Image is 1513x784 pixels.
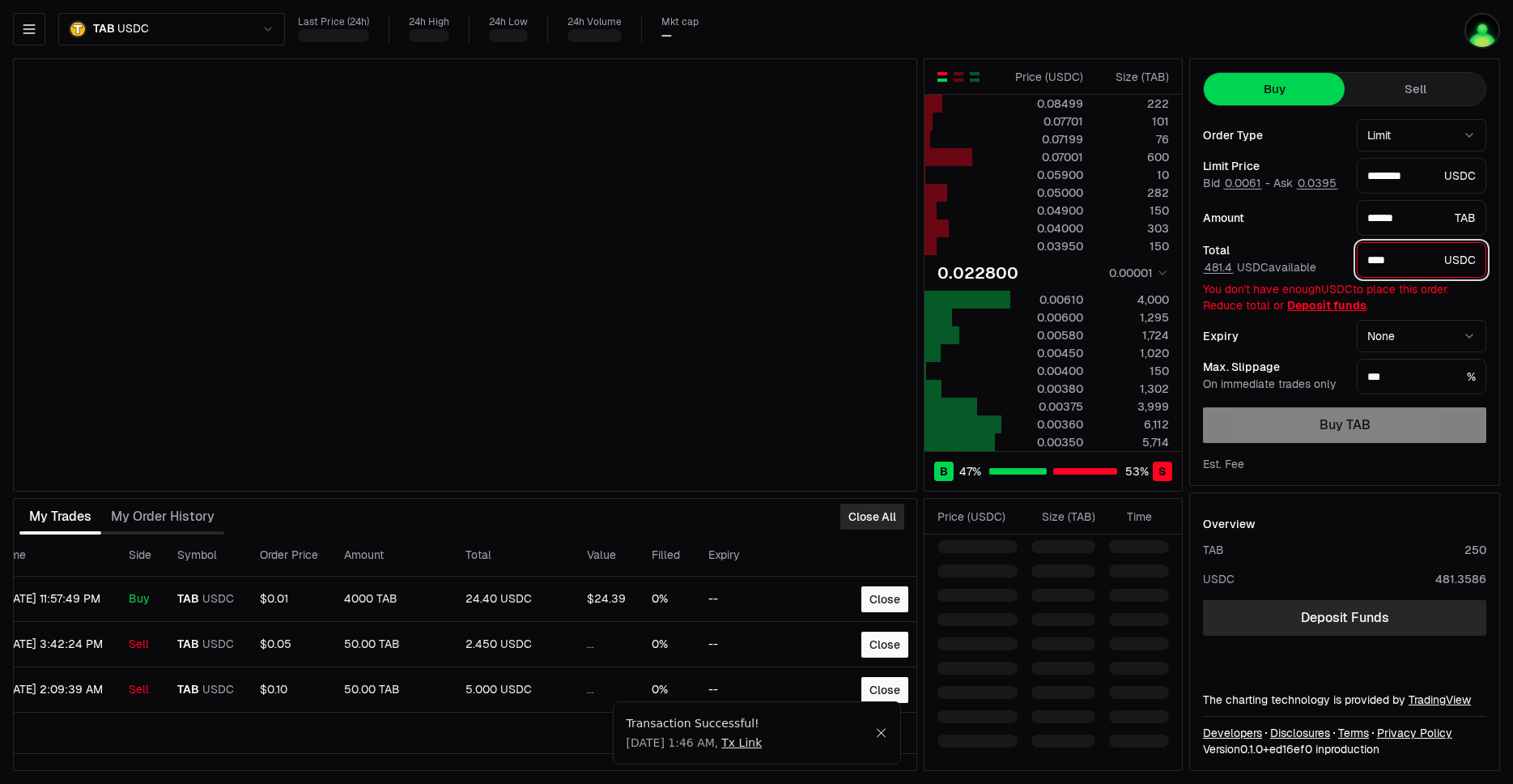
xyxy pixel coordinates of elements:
div: On immediate trades only [1203,377,1344,392]
div: 24h High [409,16,449,28]
div: Expiry [1203,330,1344,342]
div: 0.022800 [937,262,1018,284]
div: You don't have enough USDC to place this order. Reduce total or . [1203,281,1486,313]
span: USDC [117,22,148,36]
button: Limit [1357,119,1486,151]
span: $0.10 [260,682,287,697]
div: Sell [129,683,151,697]
a: TradingView [1409,692,1471,707]
button: Show Sell Orders Only [952,70,965,83]
button: 0.0395 [1296,177,1338,190]
span: USDC [202,637,234,652]
div: 4,000 [1097,292,1169,308]
div: 0% [652,592,682,607]
div: 0.04000 [1011,220,1083,236]
div: Last Price (24h) [298,16,369,28]
div: 0.07199 [1011,131,1083,147]
div: 6,112 [1097,416,1169,432]
a: Privacy Policy [1377,725,1452,741]
div: 50.00 TAB [344,683,440,697]
div: TAB [1357,200,1486,236]
div: 0.07701 [1011,113,1083,130]
div: 150 [1097,238,1169,254]
div: 250 [1464,542,1486,558]
span: ed16ef08357c4fac6bcb8550235135a1bae36155 [1269,742,1312,756]
div: 10 [1097,167,1169,183]
div: 1,724 [1097,327,1169,343]
span: B [940,463,948,479]
div: 50.00 TAB [344,637,440,652]
span: USDC available [1203,260,1316,275]
div: Price ( USDC ) [937,509,1018,525]
div: 5.000 USDC [465,683,561,697]
td: -- [695,622,805,667]
div: USDC [1357,242,1486,278]
th: Filled [639,535,695,577]
div: Size ( TAB ) [1097,69,1169,85]
div: Max. Slippage [1203,361,1344,373]
div: 303 [1097,220,1169,236]
div: 0% [652,683,682,697]
span: $0.01 [260,591,288,606]
button: Sell [1345,73,1485,105]
span: TAB [177,637,199,652]
div: Order Type [1203,130,1344,141]
div: USDC [1357,158,1486,194]
span: 47 % [959,463,981,479]
button: 481.4 [1203,261,1234,274]
button: My Order History [101,501,224,533]
button: Close [861,632,908,658]
div: Est. Fee [1203,456,1244,472]
div: ... [587,637,626,652]
span: TAB [177,592,199,607]
div: Amount [1203,212,1344,224]
div: Buy [129,592,151,607]
a: Tx Link [721,735,762,751]
div: 0.00375 [1011,398,1083,415]
div: 101 [1097,113,1169,130]
button: Close [875,726,887,739]
div: USDC [1203,571,1235,587]
span: S [1158,463,1167,479]
div: 222 [1097,96,1169,112]
time: [DATE] 11:57:49 PM [1,591,100,606]
button: Close All [840,504,904,530]
button: Buy [1204,73,1345,105]
div: Overview [1203,516,1256,532]
span: Ask [1273,177,1338,191]
a: Deposit funds [1287,298,1366,313]
img: utf8 [1464,13,1500,49]
button: My Trades [19,501,101,533]
th: Side [116,535,164,577]
div: 0% [652,637,682,652]
th: Symbol [164,535,247,577]
button: None [1357,320,1486,352]
span: [DATE] 1:46 AM , [627,735,763,751]
div: 0.00610 [1011,292,1083,308]
div: 0.00400 [1011,363,1083,379]
div: 0.05900 [1011,167,1083,183]
div: ... [587,683,626,697]
div: Mkt cap [661,16,699,28]
div: Time [1109,509,1152,525]
div: Total [1203,245,1344,256]
div: 2.450 USDC [465,637,561,652]
div: 0.00380 [1011,381,1083,397]
div: — [661,28,672,43]
span: TAB [177,683,199,697]
span: USDC [202,592,234,607]
div: Price ( USDC ) [1011,69,1083,85]
div: 1,295 [1097,309,1169,326]
a: Terms [1338,725,1369,741]
div: Sell [129,637,151,652]
span: TAB [93,22,114,36]
th: Value [574,535,639,577]
div: 600 [1097,149,1169,165]
div: % [1357,359,1486,394]
div: Limit Price [1203,160,1344,172]
div: $24.39 [587,592,626,607]
span: Bid - [1203,177,1270,191]
th: Expiry [695,535,805,577]
iframe: Financial Chart [14,59,916,491]
div: 0.00600 [1011,309,1083,326]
